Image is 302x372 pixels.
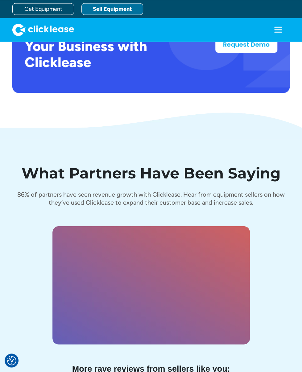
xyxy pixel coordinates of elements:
img: Revisit consent button [7,356,16,365]
iframe: Clicklease Customer Testimonial Video | Why Customers Love Clicklease [55,228,253,346]
img: Clicklease logo [12,23,74,36]
div: menu [266,18,290,41]
a: home [12,23,74,36]
h2: Whatever You Sell, Power Your Business with Clicklease [25,22,196,70]
div: 86% of partners have seen revenue growth with Clicklease. Hear from equipment sellers on how they... [12,190,290,206]
a: Get Equipment [12,3,74,15]
button: Consent Preferences [7,356,16,365]
a: Sell Equipment [81,3,143,15]
a: Request Demo [215,36,277,53]
h2: What Partners Have Been Saying [12,166,290,180]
